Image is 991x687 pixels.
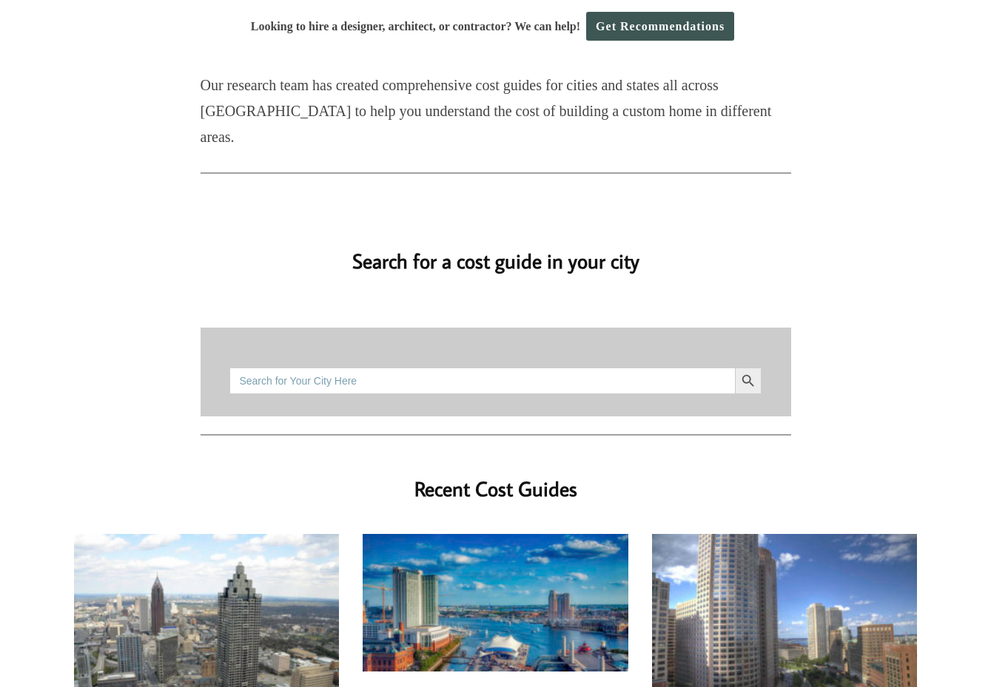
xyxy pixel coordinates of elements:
input: Search for Your City Here [229,368,734,394]
h2: Search for a cost guide in your city [74,225,918,276]
h2: Recent Cost Guides [201,453,791,504]
a: Get Recommendations [586,12,734,41]
svg: Search [740,373,756,389]
p: Our research team has created comprehensive cost guides for cities and states all across [GEOGRAP... [201,72,791,150]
